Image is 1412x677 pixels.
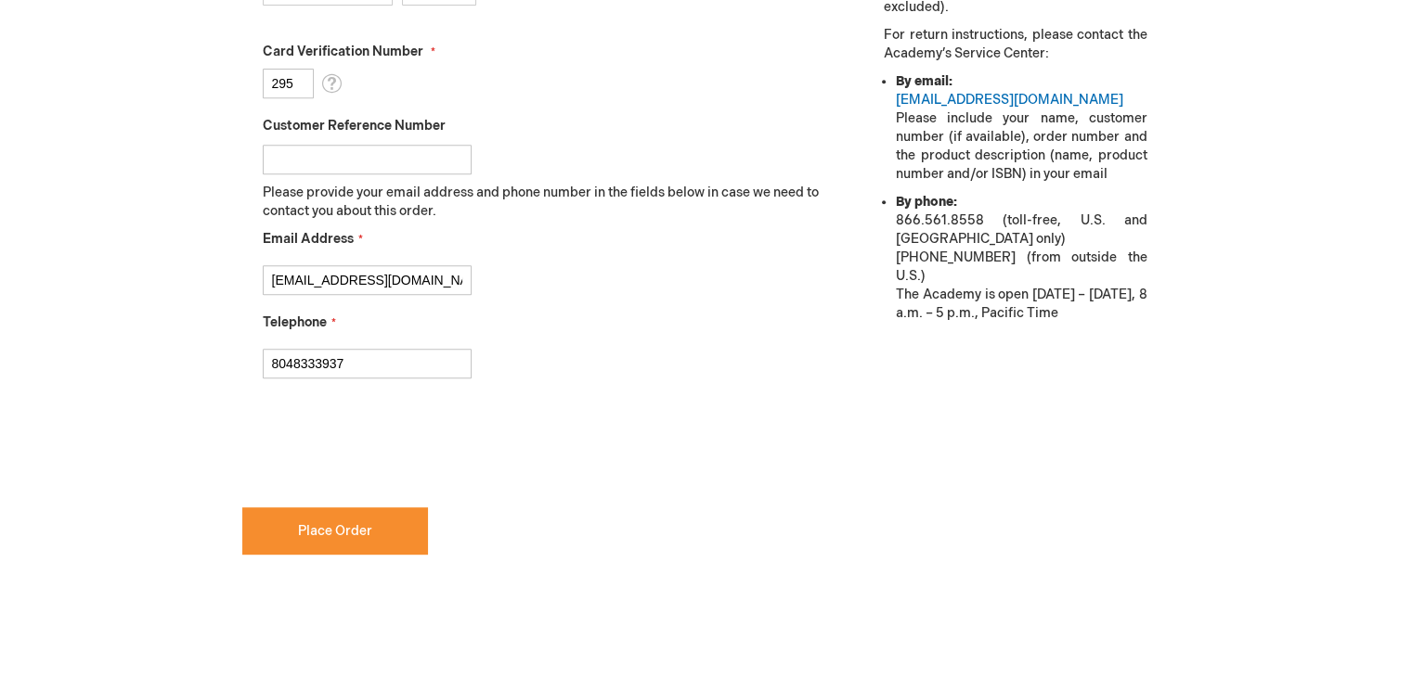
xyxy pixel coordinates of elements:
li: 866.561.8558 (toll-free, U.S. and [GEOGRAPHIC_DATA] only) [PHONE_NUMBER] (from outside the U.S.) ... [896,193,1146,323]
input: Card Verification Number [263,69,314,98]
button: Place Order [242,507,428,555]
strong: By phone: [896,194,957,210]
span: Customer Reference Number [263,118,446,134]
a: [EMAIL_ADDRESS][DOMAIN_NAME] [896,92,1123,108]
span: Telephone [263,314,327,330]
li: Please include your name, customer number (if available), order number and the product descriptio... [896,72,1146,184]
span: Email Address [263,231,354,247]
p: For return instructions, please contact the Academy’s Service Center: [884,26,1146,63]
iframe: reCAPTCHA [242,408,525,480]
strong: By email: [896,73,952,89]
span: Place Order [298,523,372,539]
span: Card Verification Number [263,44,423,59]
p: Please provide your email address and phone number in the fields below in case we need to contact... [263,184,834,221]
